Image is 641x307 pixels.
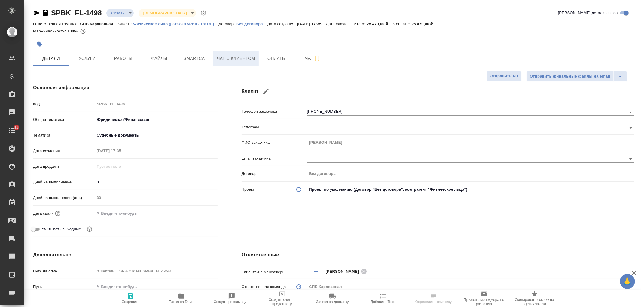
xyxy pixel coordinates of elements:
[490,73,518,80] span: Отправить КП
[509,290,560,307] button: Скопировать ссылку на оценку заказа
[33,195,95,201] p: Дней на выполнение (авт.)
[558,10,618,16] span: [PERSON_NAME] детали заказа
[80,22,118,26] p: СПБ Караванная
[242,109,307,115] p: Телефон заказчика
[118,22,133,26] p: Клиент:
[627,108,635,116] button: Open
[214,300,249,304] span: Создать рекламацию
[95,162,147,171] input: Пустое поле
[105,290,156,307] button: Сохранить
[242,284,286,290] p: Ответственная команда
[316,300,349,304] span: Заявка на доставку
[262,55,291,62] span: Оплаты
[95,193,218,202] input: Пустое поле
[95,282,218,291] input: ✎ Введи что-нибудь
[371,300,395,304] span: Добавить Todo
[217,55,255,62] span: Чат с клиентом
[181,55,210,62] span: Smartcat
[242,171,307,177] p: Договор
[42,226,81,232] span: Учитывать выходные
[33,268,95,274] p: Путь на drive
[358,290,408,307] button: Добавить Todo
[242,84,634,99] h4: Клиент
[2,123,23,138] a: 18
[530,73,610,80] span: Отправить финальные файлы на email
[51,9,102,17] a: SPBK_FL-1498
[487,71,522,81] button: Отправить КП
[33,29,67,33] p: Маржинальность:
[257,290,307,307] button: Создать счет на предоплату
[622,275,633,288] span: 🙏
[95,146,147,155] input: Пустое поле
[393,22,412,26] p: К оплате:
[33,284,95,290] p: Путь
[261,298,304,306] span: Создать счет на предоплату
[242,186,255,192] p: Проект
[86,225,93,233] button: Выбери, если сб и вс нужно считать рабочими днями для выполнения заказа.
[139,9,196,17] div: Создан
[33,132,95,138] p: Тематика
[307,169,634,178] input: Пустое поле
[307,138,634,147] input: Пустое поле
[627,155,635,163] button: Open
[33,9,40,17] button: Скопировать ссылку для ЯМессенджера
[11,124,22,130] span: 18
[459,290,509,307] button: Призвать менеджера по развитию
[218,22,236,26] p: Договор:
[326,268,369,275] div: [PERSON_NAME]
[95,267,218,275] input: Пустое поле
[527,71,614,82] button: Отправить финальные файлы на email
[242,155,307,161] p: Email заказчика
[236,22,267,26] p: Без договора
[33,38,46,51] button: Добавить тэг
[142,11,189,16] button: [DEMOGRAPHIC_DATA]
[242,140,307,146] p: ФИО заказчика
[326,22,349,26] p: Дата сдачи:
[33,22,80,26] p: Ответственная команда:
[95,100,218,108] input: Пустое поле
[513,298,556,306] span: Скопировать ссылку на оценку заказа
[95,130,218,140] div: Судебные документы
[415,300,452,304] span: Определить тематику
[33,251,218,259] h4: Дополнительно
[95,115,218,125] div: Юридическая/Финансовая
[326,269,363,275] span: [PERSON_NAME]
[307,282,634,292] div: СПБ Караванная
[122,300,140,304] span: Сохранить
[133,21,219,26] a: Физическое лицо ([GEOGRAPHIC_DATA])
[307,184,634,195] div: Проект по умолчанию (Договор "Без договора", контрагент "Физическое лицо")
[298,54,327,62] span: Чат
[73,55,102,62] span: Услуги
[408,290,459,307] button: Определить тематику
[242,251,634,259] h4: Ответственные
[95,178,218,186] input: ✎ Введи что-нибудь
[527,71,627,82] div: split button
[620,274,635,289] button: 🙏
[367,22,393,26] p: 25 470,00 ₽
[33,179,95,185] p: Дней на выполнение
[156,290,206,307] button: Папка на Drive
[67,29,79,33] p: 100%
[37,55,66,62] span: Детали
[236,21,267,26] a: Без договора
[297,22,326,26] p: [DATE] 17:35
[242,124,307,130] p: Телеграм
[33,84,218,91] h4: Основная информация
[462,298,506,306] span: Призвать менеджера по развитию
[33,148,95,154] p: Дата создания
[313,55,321,62] svg: Подписаться
[106,9,133,17] div: Создан
[267,22,297,26] p: Дата создания:
[627,124,635,132] button: Open
[79,27,87,35] button: 0.00 RUB;
[54,210,62,217] button: Если добавить услуги и заполнить их объемом, то дата рассчитается автоматически
[309,264,323,279] button: Добавить менеджера
[307,290,358,307] button: Заявка на доставку
[354,22,367,26] p: Итого:
[411,22,437,26] p: 25 470,00 ₽
[169,300,194,304] span: Папка на Drive
[33,101,95,107] p: Код
[42,9,49,17] button: Скопировать ссылку
[95,209,147,218] input: ✎ Введи что-нибудь
[206,290,257,307] button: Создать рекламацию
